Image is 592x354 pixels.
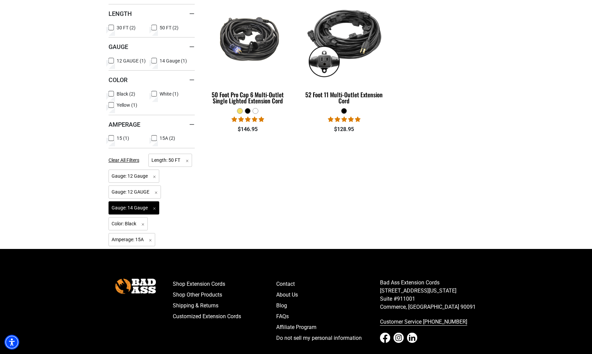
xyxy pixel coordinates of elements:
a: Amperage: 15A [109,236,156,243]
span: Gauge: 14 Gauge [109,201,160,214]
summary: Length [109,4,195,23]
a: Gauge: 14 Gauge [109,204,160,211]
span: Clear All Filters [109,157,139,163]
img: Bad Ass Extension Cords [115,279,156,294]
span: 12 GAUGE (1) [117,58,146,63]
div: Accessibility Menu [4,335,19,350]
span: 15 (1) [117,136,129,141]
summary: Gauge [109,37,195,56]
a: LinkedIn - open in a new tab [407,333,417,343]
a: Gauge: 12 Gauge [109,173,160,179]
span: 15A (2) [160,136,175,141]
span: Gauge [109,43,128,51]
a: Facebook - open in a new tab [380,333,390,343]
a: Customized Extension Cords [173,311,277,322]
a: Shop Extension Cords [173,279,277,289]
div: $146.95 [205,125,291,133]
span: Black (2) [117,92,135,96]
span: Color [109,76,127,84]
a: Gauge: 12 GAUGE [109,188,161,195]
a: Length: 50 FT [148,157,192,163]
span: Gauge: 12 GAUGE [109,185,161,199]
img: black [205,2,290,80]
span: Length: 50 FT [148,154,192,167]
a: Contact [276,279,380,289]
a: Instagram - open in a new tab [394,333,404,343]
span: Amperage: 15A [109,233,156,246]
span: 50 FT (2) [160,25,179,30]
img: black [302,2,387,80]
div: 52 Foot 11 Multi-Outlet Extension Cord [301,92,387,104]
div: $128.95 [301,125,387,133]
summary: Color [109,70,195,89]
a: Clear All Filters [109,157,142,164]
span: Gauge: 12 Gauge [109,170,160,183]
div: 50 Foot Pro Cap 6 Multi-Outlet Single Lighted Extension Cord [205,92,291,104]
a: About Us [276,289,380,300]
a: Affiliate Program [276,322,380,333]
span: Amperage [109,121,140,128]
a: Blog [276,300,380,311]
summary: Amperage [109,115,195,134]
a: FAQs [276,311,380,322]
span: Length [109,10,132,18]
p: Bad Ass Extension Cords [STREET_ADDRESS][US_STATE] Suite #911001 Commerce, [GEOGRAPHIC_DATA] 90091 [380,279,484,311]
span: Yellow (1) [117,103,137,107]
a: Color: Black [109,220,148,227]
a: Shop Other Products [173,289,277,300]
a: Shipping & Returns [173,300,277,311]
span: 30 FT (2) [117,25,136,30]
a: call 833-674-1699 [380,317,484,327]
a: Do not sell my personal information [276,333,380,344]
span: 4.80 stars [232,116,264,123]
span: 4.95 stars [328,116,360,123]
span: 14 Gauge (1) [160,58,187,63]
span: White (1) [160,92,179,96]
span: Color: Black [109,217,148,230]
